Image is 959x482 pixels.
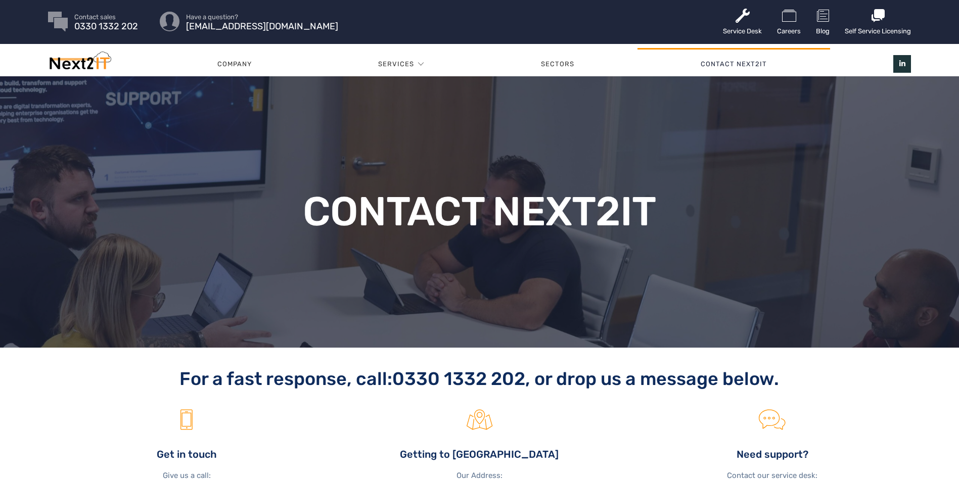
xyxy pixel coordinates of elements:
span: [EMAIL_ADDRESS][DOMAIN_NAME] [186,23,338,30]
span: Have a question? [186,14,338,20]
a: Contact Next2IT [637,49,830,79]
a: Sectors [477,49,637,79]
a: Company [154,49,315,79]
h4: Get in touch [48,448,326,461]
a: Contact sales 0330 1332 202 [74,14,138,30]
a: Services [378,49,414,79]
h4: Need support? [633,448,911,461]
span: Contact sales [74,14,138,20]
img: Next2IT [48,52,111,74]
span: 0330 1332 202 [74,23,138,30]
h1: Contact Next2IT [264,191,696,232]
a: 0330 1332 202 [392,368,525,390]
h4: Getting to [GEOGRAPHIC_DATA] [341,448,618,461]
h2: For a fast response, call: , or drop us a message below. [48,368,911,390]
a: Have a question? [EMAIL_ADDRESS][DOMAIN_NAME] [186,14,338,30]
